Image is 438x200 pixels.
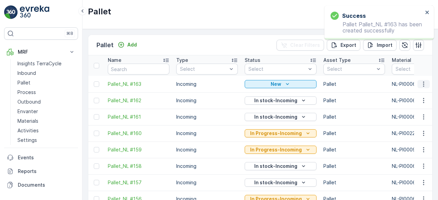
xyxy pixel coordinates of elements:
[94,98,99,103] div: Toggle Row Selected
[327,66,374,72] p: Select
[108,57,121,64] p: Name
[377,42,392,49] p: Import
[23,112,80,118] span: FD658 Coffee [DATE] #1
[115,41,140,49] button: Add
[18,154,75,161] p: Events
[173,174,241,191] td: Incoming
[15,88,78,97] a: Process
[17,127,39,134] p: Activities
[15,68,78,78] a: Inbound
[254,163,297,170] p: In stock-Incoming
[15,116,78,126] a: Materials
[250,130,302,137] p: In Progress-Incoming
[327,40,360,51] button: Export
[173,158,241,174] td: Incoming
[245,96,317,105] button: In stock-Incoming
[245,146,317,154] button: In Progress-Incoming
[15,107,78,116] a: Envanter
[96,40,114,50] p: Pallet
[271,81,281,88] p: New
[94,114,99,120] div: Toggle Row Selected
[276,40,324,51] button: Clear Filters
[15,126,78,135] a: Activities
[36,157,57,163] span: FD Pallet
[173,109,241,125] td: Incoming
[323,57,351,64] p: Asset Type
[15,135,78,145] a: Settings
[342,12,366,20] h3: Success
[108,163,169,170] a: Pallet_NL #158
[185,6,252,14] p: FD658 Coffee [DATE] #1
[320,92,388,109] td: Pallet
[40,123,48,129] span: 129
[363,40,397,51] button: Import
[6,157,36,163] span: Asset Type :
[108,179,169,186] a: Pallet_NL #157
[17,89,36,96] p: Process
[425,10,430,16] button: close
[6,123,40,129] span: Total Weight :
[108,97,169,104] a: Pallet_NL #162
[254,179,297,186] p: In stock-Incoming
[94,81,99,87] div: Toggle Row Selected
[6,112,23,118] span: Name :
[18,49,64,55] p: MRF
[15,59,78,68] a: Insights TerraCycle
[4,45,78,59] button: MRF
[6,146,38,152] span: Tare Weight :
[290,42,320,49] p: Clear Filters
[176,57,188,64] p: Type
[6,169,29,174] span: Material :
[66,31,73,36] p: ⌘B
[320,76,388,92] td: Pallet
[108,130,169,137] a: Pallet_NL #160
[340,42,356,49] p: Export
[108,114,169,120] a: Pallet_NL #161
[392,57,411,64] p: Material
[4,178,78,192] a: Documents
[250,146,302,153] p: In Progress-Incoming
[4,164,78,178] a: Reports
[173,76,241,92] td: Incoming
[15,97,78,107] a: Outbound
[29,169,93,174] span: NL-PI0006 I Koffie en Thee
[108,81,169,88] a: Pallet_NL #163
[320,142,388,158] td: Pallet
[94,180,99,185] div: Toggle Row Selected
[245,178,317,187] button: In stock-Incoming
[108,64,169,75] input: Search
[36,135,42,141] span: 99
[4,151,78,164] a: Events
[17,137,37,144] p: Settings
[173,125,241,142] td: Incoming
[17,108,38,115] p: Envanter
[94,163,99,169] div: Toggle Row Selected
[173,92,241,109] td: Incoming
[17,70,36,77] p: Inbound
[127,41,137,48] p: Add
[254,114,297,120] p: In stock-Incoming
[108,146,169,153] a: Pallet_NL #159
[17,79,30,86] p: Pallet
[320,125,388,142] td: Pallet
[254,97,297,104] p: In stock-Incoming
[245,129,317,137] button: In Progress-Incoming
[20,5,49,19] img: logo_light-DOdMpM7g.png
[38,146,44,152] span: 30
[4,5,18,19] img: logo
[88,6,111,17] p: Pallet
[17,60,62,67] p: Insights TerraCycle
[245,113,317,121] button: In stock-Incoming
[180,66,227,72] p: Select
[94,131,99,136] div: Toggle Row Selected
[245,80,317,88] button: New
[173,142,241,158] td: Incoming
[320,174,388,191] td: Pallet
[320,109,388,125] td: Pallet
